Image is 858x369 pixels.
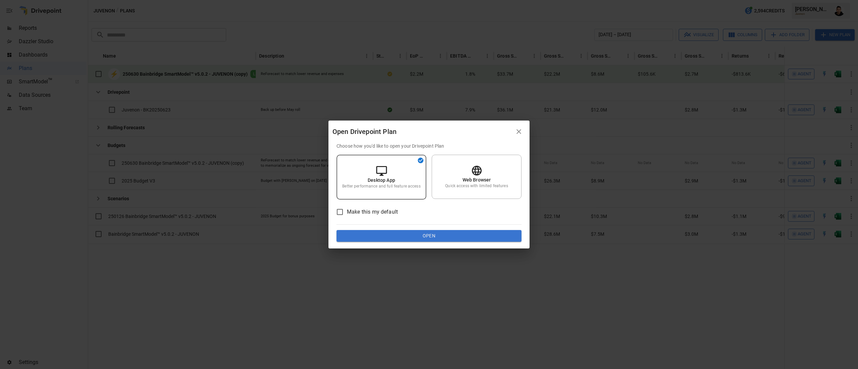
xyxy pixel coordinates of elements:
p: Better performance and full feature access [342,183,420,189]
p: Desktop App [368,177,395,183]
span: Make this my default [347,208,398,216]
button: Open [336,230,522,242]
div: Open Drivepoint Plan [332,126,512,137]
p: Web Browser [463,176,491,183]
p: Choose how you'd like to open your Drivepoint Plan [336,143,522,149]
p: Quick access with limited features [445,183,508,189]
